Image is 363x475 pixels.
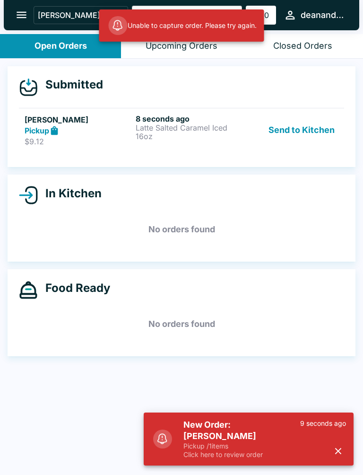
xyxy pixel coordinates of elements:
button: Send to Kitchen [265,114,338,147]
p: Latte Salted Caramel Iced 16oz [136,123,243,141]
a: [PERSON_NAME]Pickup$9.128 seconds agoLatte Salted Caramel Iced 16ozSend to Kitchen [19,108,344,152]
div: deananddelucaritz [301,9,344,21]
button: open drawer [9,3,34,27]
h4: Submitted [38,78,103,92]
p: Click here to review order [183,450,300,459]
div: Closed Orders [273,41,332,52]
button: deananddelucaritz [280,5,348,25]
p: 9 seconds ago [300,419,346,428]
div: Open Orders [35,41,87,52]
p: $9.12 [25,137,132,146]
h6: 8 seconds ago [136,114,243,123]
div: Unable to capture order. Please try again. [109,12,257,39]
h5: [PERSON_NAME] [25,114,132,125]
p: Pickup / 1 items [183,442,300,450]
h4: Food Ready [38,281,110,295]
p: [PERSON_NAME] & [PERSON_NAME] [PERSON_NAME] [38,10,111,20]
strong: Pickup [25,126,49,135]
h5: No orders found [19,307,344,341]
button: [PERSON_NAME] & [PERSON_NAME] [PERSON_NAME] [34,6,128,24]
h4: In Kitchen [38,186,102,201]
h5: New Order: [PERSON_NAME] [183,419,300,442]
p: 0 [264,10,269,20]
div: Upcoming Orders [146,41,217,52]
h5: No orders found [19,212,344,246]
